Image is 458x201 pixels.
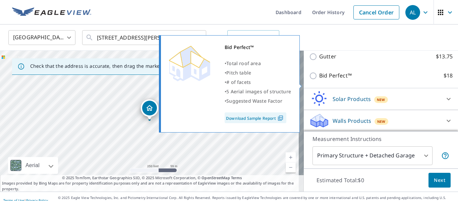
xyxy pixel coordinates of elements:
img: Premium [166,43,213,83]
p: $13.75 [436,52,453,61]
div: Bid Perfect™ [225,43,291,52]
div: Walls ProductsNew [309,113,453,129]
span: New [377,97,385,102]
a: Terms [231,175,242,180]
p: Walls Products [333,117,371,125]
div: Dropped pin, building 1, Residential property, 108 Lawrence Dr Lanoka Harbor, NJ 08734 [141,99,158,120]
a: Current Level 17, Zoom In [286,152,296,162]
a: OpenStreetMap [202,175,230,180]
a: Download Sample Report [225,112,286,123]
button: Next [428,173,451,188]
div: [GEOGRAPHIC_DATA] [8,28,75,47]
p: Gutter [319,52,336,61]
span: Pitch table [226,69,251,76]
span: # of facets [226,79,251,85]
span: 5 Aerial images of structure [226,88,291,95]
p: Check that the address is accurate, then drag the marker over the correct structure. [30,63,223,69]
div: • [225,68,291,78]
p: $18 [444,71,453,80]
div: Solar ProductsNew [309,91,453,107]
a: Upload Blueprint [227,30,279,45]
span: © 2025 TomTom, Earthstar Geographics SIO, © 2025 Microsoft Corporation, © [62,175,242,181]
img: Pdf Icon [276,115,285,121]
div: Aerial [8,157,58,174]
p: Bid Perfect™ [319,71,352,80]
span: New [377,119,386,124]
a: Current Level 17, Zoom Out [286,162,296,172]
a: Cancel Order [353,5,399,19]
div: • [225,59,291,68]
span: Next [434,176,445,185]
img: EV Logo [12,7,91,17]
span: Your report will include the primary structure and a detached garage if one exists. [441,152,449,160]
span: Suggested Waste Factor [226,98,282,104]
p: Measurement Instructions [312,135,449,143]
div: • [225,87,291,96]
div: • [225,78,291,87]
div: OR [213,30,279,45]
div: • [225,96,291,106]
div: Aerial [23,157,42,174]
p: Estimated Total: $0 [311,173,369,188]
div: AL [405,5,420,20]
input: Search by address or latitude-longitude [97,28,192,47]
span: Total roof area [226,60,261,66]
p: Solar Products [333,95,371,103]
div: Primary Structure + Detached Garage [312,146,433,165]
